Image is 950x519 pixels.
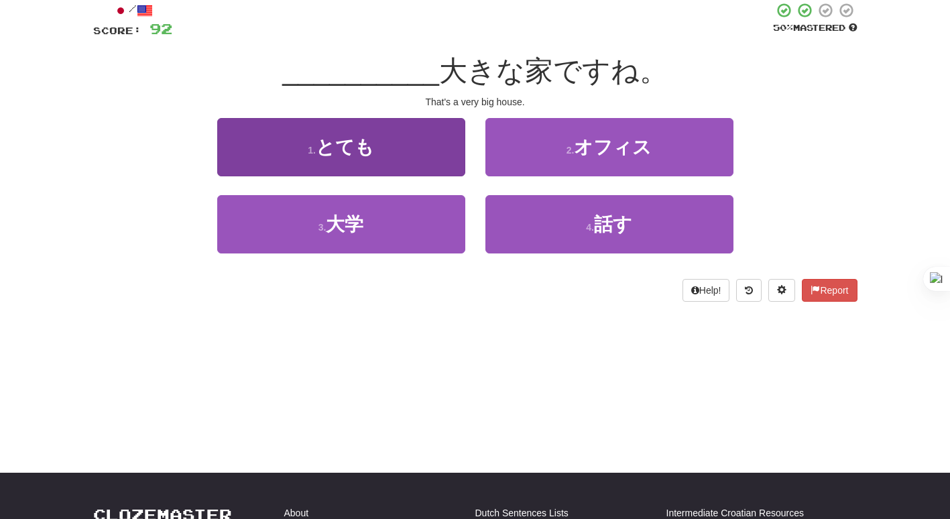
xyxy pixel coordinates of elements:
small: 1 . [308,145,316,156]
button: Help! [682,279,730,302]
div: That's a very big house. [93,95,857,109]
span: 92 [150,20,172,37]
span: 50 % [773,22,793,33]
button: Round history (alt+y) [736,279,762,302]
small: 2 . [567,145,575,156]
small: 3 . [318,222,326,233]
button: 2.オフィス [485,118,733,176]
button: 1.とても [217,118,465,176]
div: / [93,2,172,19]
span: Score: [93,25,141,36]
span: オフィス [574,137,652,158]
span: 話す [594,214,632,235]
span: 大学 [326,214,363,235]
div: Mastered [773,22,857,34]
span: 大きな家ですね。 [439,55,668,86]
button: 4.話す [485,195,733,253]
button: Report [802,279,857,302]
small: 4 . [586,222,594,233]
button: 3.大学 [217,195,465,253]
span: とても [316,137,374,158]
span: __________ [282,55,439,86]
